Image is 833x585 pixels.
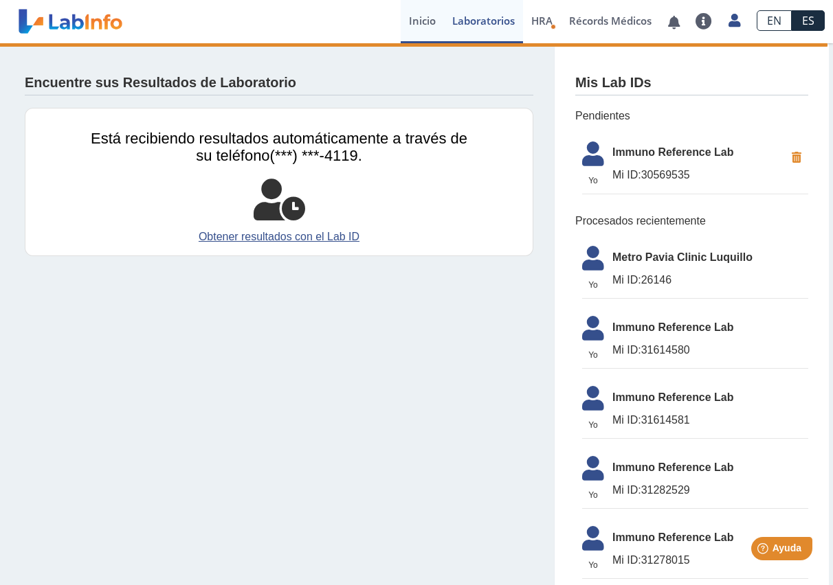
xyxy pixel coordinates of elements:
[531,14,553,27] span: HRA
[612,414,641,426] span: Mi ID:
[574,349,612,361] span: Yo
[612,459,808,476] span: Immuno Reference Lab
[91,229,467,245] a: Obtener resultados con el Lab ID
[574,279,612,291] span: Yo
[612,484,641,496] span: Mi ID:
[612,482,808,498] span: 31282529
[711,531,818,570] iframe: Help widget launcher
[612,342,808,358] span: 31614580
[612,272,808,288] span: 26146
[575,75,652,91] h4: Mis Lab IDs
[612,389,808,406] span: Immuno Reference Lab
[612,169,641,181] span: Mi ID:
[91,130,467,164] span: Está recibiendo resultados automáticamente a través de su teléfono
[757,10,792,31] a: EN
[792,10,825,31] a: ES
[574,489,612,501] span: Yo
[612,344,641,356] span: Mi ID:
[612,144,785,161] span: Immuno Reference Lab
[612,249,808,266] span: Metro Pavia Clinic Luquillo
[612,274,641,286] span: Mi ID:
[612,412,808,428] span: 31614581
[612,554,641,566] span: Mi ID:
[575,108,808,124] span: Pendientes
[574,559,612,571] span: Yo
[612,552,808,569] span: 31278015
[25,75,296,91] h4: Encuentre sus Resultados de Laboratorio
[574,174,612,187] span: Yo
[575,213,808,229] span: Procesados recientemente
[612,529,808,546] span: Immuno Reference Lab
[612,167,785,183] span: 30569535
[574,419,612,431] span: Yo
[612,319,808,336] span: Immuno Reference Lab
